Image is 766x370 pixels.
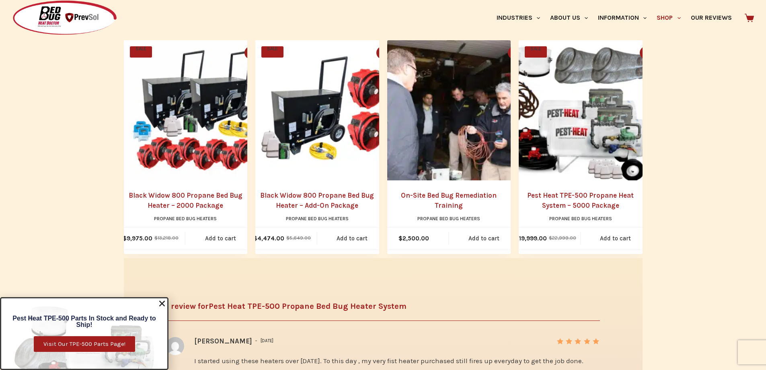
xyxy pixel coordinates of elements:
span: $ [286,235,290,241]
span: SALE [130,46,152,58]
time: [DATE] [261,337,273,345]
span: $ [398,235,403,242]
a: Add to cart: “On-Site Bed Bug Remediation Training” [449,227,519,250]
a: Black Widow 800 Propane Bed Bug Heater - Add-On Package [255,40,395,180]
a: Close [158,300,166,308]
div: Rated 5 out of 5 [557,338,600,344]
h6: Pest Heat TPE-500 Parts In Stock and Ready to Ship! [5,315,163,328]
button: Open LiveChat chat widget [6,3,31,27]
span: SALE [525,46,547,58]
a: Visit Our TPE-500 Parts Page! [34,336,135,352]
a: Black Widow 800 Propane Bed Bug Heater – 2000 Package [124,190,248,211]
a: Pest Heat TPE-500 Propane Heat System – 5000 Package [519,190,643,211]
bdi: 9,975.00 [123,235,152,242]
strong: [PERSON_NAME] [194,337,252,345]
span: $ [253,235,257,242]
a: Add to cart: “Black Widow 800 Propane Bed Bug Heater - Add-On Package” [317,227,387,250]
h2: 1 review for [166,300,600,312]
a: Propane Bed Bug Heaters [154,216,217,221]
bdi: 4,474.00 [253,235,284,242]
a: Black Widow 800 Propane Bed Bug Heater – Add-On Package [255,190,379,211]
a: On-Site Bed Bug Remediation Training [387,190,511,211]
bdi: 22,999.00 [549,235,576,241]
span: $ [154,235,158,241]
button: Quick view toggle [376,46,389,59]
a: On-Site Bed Bug Remediation Training [387,40,527,180]
span: Pest Heat TPE-500 Propane Bed Bug Heater System [209,302,407,311]
bdi: 13,218.00 [154,235,179,241]
span: SALE [261,46,283,58]
a: Propane Bed Bug Heaters [549,216,612,221]
a: Propane Bed Bug Heaters [417,216,480,221]
button: Quick view toggle [640,46,653,59]
a: Add to cart: “Black Widow 800 Propane Bed Bug Heater - 2000 Package” [185,227,255,250]
span: Visit Our TPE-500 Parts Page! [43,341,125,347]
span: Rated out of 5 [557,338,600,357]
bdi: 19,999.00 [515,235,547,242]
span: $ [549,235,552,241]
a: Add to cart: “Pest Heat TPE-500 Propane Heat System - 5000 Package” [581,227,651,250]
bdi: 5,649.00 [286,235,311,241]
a: Black Widow 800 Propane Bed Bug Heater - 2000 Package [124,40,264,180]
bdi: 2,500.00 [398,235,429,242]
button: Quick view toggle [244,46,257,59]
a: Propane Bed Bug Heaters [286,216,349,221]
span: – [255,337,257,345]
span: $ [123,235,127,242]
button: Quick view toggle [508,46,521,59]
a: Pest Heat TPE-500 Propane Heat System - 5000 Package [519,40,659,180]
